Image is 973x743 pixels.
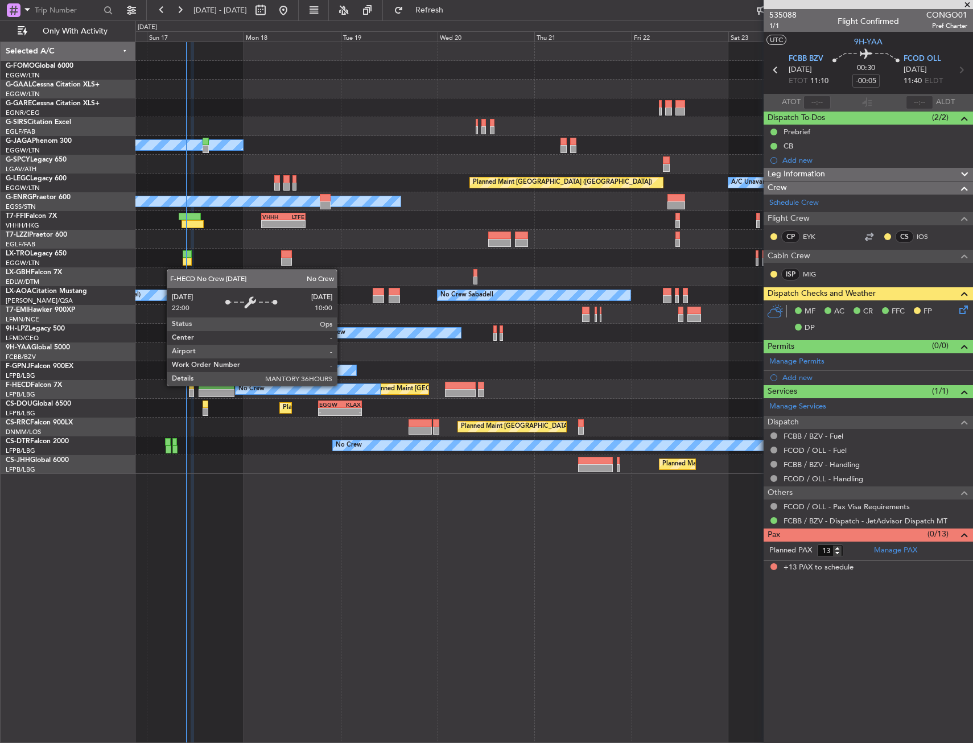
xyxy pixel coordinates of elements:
[6,382,62,389] a: F-HECDFalcon 7X
[6,221,39,230] a: VHHH/HKG
[923,306,932,317] span: FP
[784,445,847,455] a: FCOD / OLL - Fuel
[874,545,917,556] a: Manage PAX
[784,127,810,137] div: Prebrief
[6,363,30,370] span: F-GPNJ
[6,325,28,332] span: 9H-LPZ
[731,174,916,191] div: A/C Unavailable [GEOGRAPHIC_DATA] ([GEOGRAPHIC_DATA])
[6,119,71,126] a: G-SIRSCitation Excel
[805,306,815,317] span: MF
[283,399,462,416] div: Planned Maint [GEOGRAPHIC_DATA] ([GEOGRAPHIC_DATA])
[863,306,873,317] span: CR
[461,418,640,435] div: Planned Maint [GEOGRAPHIC_DATA] ([GEOGRAPHIC_DATA])
[6,146,40,155] a: EGGW/LTN
[215,362,241,379] div: No Crew
[805,323,815,334] span: DP
[319,324,345,341] div: No Crew
[340,401,361,408] div: KLAX
[6,307,75,313] a: T7-EMIHawker 900XP
[781,230,800,243] div: CP
[262,221,283,228] div: -
[6,127,35,136] a: EGLF/FAB
[6,363,73,370] a: F-GPNJFalcon 900EX
[35,2,100,19] input: Trip Number
[6,401,71,407] a: CS-DOUGlobal 6500
[768,181,787,195] span: Crew
[834,306,844,317] span: AC
[803,269,828,279] a: MIG
[6,138,72,145] a: G-JAGAPhenom 300
[768,287,876,300] span: Dispatch Checks and Weather
[784,502,910,511] a: FCOD / OLL - Pax Visa Requirements
[662,456,842,473] div: Planned Maint [GEOGRAPHIC_DATA] ([GEOGRAPHIC_DATA])
[768,212,810,225] span: Flight Crew
[340,408,361,415] div: -
[6,259,40,267] a: EGGW/LTN
[6,250,67,257] a: LX-TROLegacy 650
[782,373,967,382] div: Add new
[768,385,797,398] span: Services
[926,9,967,21] span: CONGO01
[6,63,73,69] a: G-FOMOGlobal 6000
[632,31,728,42] div: Fri 22
[6,401,32,407] span: CS-DOU
[6,213,26,220] span: T7-FFI
[6,175,67,182] a: G-LEGCLegacy 600
[6,465,35,474] a: LFPB/LBG
[6,315,39,324] a: LFMN/NCE
[30,27,120,35] span: Only With Activity
[927,528,949,540] span: (0/13)
[6,325,65,332] a: 9H-LPZLegacy 500
[803,232,828,242] a: EYK
[6,269,31,276] span: LX-GBH
[6,409,35,418] a: LFPB/LBG
[6,447,35,455] a: LFPB/LBG
[784,460,860,469] a: FCBB / BZV - Handling
[6,344,70,351] a: 9H-YAAGlobal 5000
[6,232,67,238] a: T7-LZZIPraetor 600
[6,213,57,220] a: T7-FFIFalcon 7X
[803,96,831,109] input: --:--
[932,340,949,352] span: (0/0)
[768,416,799,429] span: Dispatch
[892,306,905,317] span: FFC
[193,5,247,15] span: [DATE] - [DATE]
[6,288,32,295] span: LX-AOA
[789,53,823,65] span: FCBB BZV
[784,141,793,151] div: CB
[6,138,32,145] span: G-JAGA
[781,268,800,280] div: ISP
[895,230,914,243] div: CS
[926,21,967,31] span: Pref Charter
[6,457,30,464] span: CS-JHH
[932,385,949,397] span: (1/1)
[768,340,794,353] span: Permits
[784,562,854,573] span: +13 PAX to schedule
[6,344,31,351] span: 9H-YAA
[768,250,810,263] span: Cabin Crew
[768,529,780,542] span: Pax
[440,287,493,304] div: No Crew Sabadell
[6,334,39,342] a: LFMD/CEQ
[789,64,812,76] span: [DATE]
[534,31,631,42] div: Thu 21
[857,63,875,74] span: 00:30
[810,76,828,87] span: 11:10
[925,76,943,87] span: ELDT
[6,457,69,464] a: CS-JHHGlobal 6000
[6,371,35,380] a: LFPB/LBG
[904,76,922,87] span: 11:40
[6,240,35,249] a: EGLF/FAB
[238,381,265,398] div: No Crew
[932,112,949,123] span: (2/2)
[6,419,30,426] span: CS-RRC
[6,382,31,389] span: F-HECD
[336,437,362,454] div: No Crew
[319,401,340,408] div: EGGW
[6,165,36,174] a: LGAV/ATH
[147,31,244,42] div: Sun 17
[6,90,40,98] a: EGGW/LTN
[768,168,825,181] span: Leg Information
[6,278,39,286] a: EDLW/DTM
[6,203,36,211] a: EGSS/STN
